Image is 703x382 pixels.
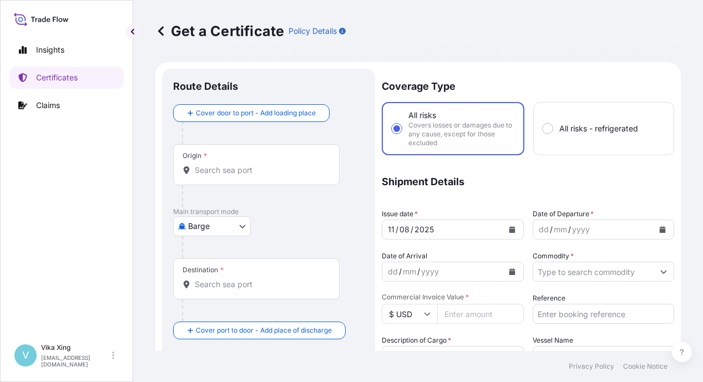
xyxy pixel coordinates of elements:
[387,223,396,236] div: day,
[183,266,224,274] div: Destination
[36,100,60,111] p: Claims
[654,262,674,282] button: Show suggestions
[568,223,571,236] div: /
[398,223,411,236] div: month,
[437,304,524,324] input: Enter amount
[623,362,667,371] a: Cookie Notice
[559,123,638,134] span: All risks - refrigerated
[382,293,524,302] span: Commercial Invoice Value
[195,165,326,176] input: Origin
[533,208,594,220] span: Date of Departure
[41,354,110,368] p: [EMAIL_ADDRESS][DOMAIN_NAME]
[417,265,420,278] div: /
[533,293,565,304] label: Reference
[9,94,124,116] a: Claims
[387,265,399,278] div: day,
[402,265,417,278] div: month,
[382,208,418,220] span: Issue date
[569,362,614,371] a: Privacy Policy
[538,223,550,236] div: day,
[183,151,207,160] div: Origin
[408,110,436,121] span: All risks
[533,335,573,346] label: Vessel Name
[382,335,451,346] label: Description of Cargo
[36,44,64,55] p: Insights
[289,26,337,37] p: Policy Details
[9,67,124,89] a: Certificates
[188,221,210,232] span: Barge
[533,304,675,324] input: Enter booking reference
[155,22,284,40] p: Get a Certificate
[533,262,654,282] input: Type to search commodity
[411,223,413,236] div: /
[571,223,591,236] div: year,
[392,124,402,134] input: All risksCovers losses or damages due to any cause, except for those excluded
[173,104,330,122] button: Cover door to port - Add loading place
[195,279,326,290] input: Destination
[503,221,521,238] button: Calendar
[382,69,674,102] p: Coverage Type
[22,350,29,361] span: V
[533,251,574,262] label: Commodity
[173,322,346,339] button: Cover port to door - Add place of discharge
[408,121,514,147] span: Covers losses or damages due to any cause, except for those excluded
[543,124,553,134] input: All risks - refrigerated
[196,108,316,119] span: Cover door to port - Add loading place
[382,166,674,197] p: Shipment Details
[399,265,402,278] div: /
[382,251,427,262] span: Date of Arrival
[413,223,435,236] div: year,
[420,265,440,278] div: year,
[503,263,521,281] button: Calendar
[173,216,251,236] button: Select transport
[41,343,110,352] p: Vika Xing
[36,72,78,83] p: Certificates
[396,223,398,236] div: /
[550,223,553,236] div: /
[553,223,568,236] div: month,
[9,39,124,61] a: Insights
[173,207,364,216] p: Main transport mode
[654,221,671,238] button: Calendar
[173,80,238,93] p: Route Details
[196,325,332,336] span: Cover port to door - Add place of discharge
